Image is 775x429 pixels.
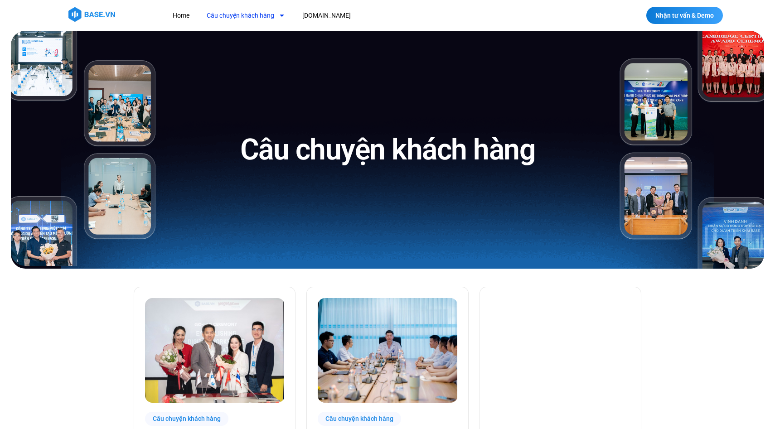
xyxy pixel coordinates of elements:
[166,7,517,24] nav: Menu
[646,7,723,24] a: Nhận tư vấn & Demo
[200,7,292,24] a: Câu chuyện khách hàng
[295,7,358,24] a: [DOMAIN_NAME]
[145,412,228,426] div: Câu chuyện khách hàng
[166,7,196,24] a: Home
[318,412,401,426] div: Câu chuyện khách hàng
[240,131,535,169] h1: Câu chuyện khách hàng
[655,12,714,19] span: Nhận tư vấn & Demo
